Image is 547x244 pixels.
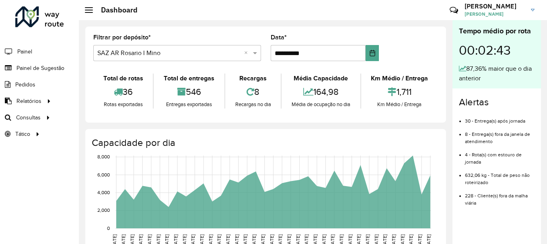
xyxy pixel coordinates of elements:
div: 00:02:43 [459,37,535,64]
span: Consultas [16,113,41,122]
li: 632,06 kg - Total de peso não roteirizado [465,166,535,186]
div: 87,36% maior que o dia anterior [459,64,535,83]
div: Rotas exportadas [95,100,151,109]
button: Choose Date [366,45,379,61]
li: 228 - Cliente(s) fora da malha viária [465,186,535,207]
h3: [PERSON_NAME] [465,2,525,10]
span: Pedidos [15,80,35,89]
label: Filtrar por depósito [93,33,151,42]
li: 30 - Entrega(s) após jornada [465,111,535,125]
div: Total de entregas [156,74,222,83]
text: 0 [107,226,110,231]
div: Km Médio / Entrega [363,74,436,83]
div: Entregas exportadas [156,100,222,109]
div: Média de ocupação no dia [284,100,358,109]
span: Painel de Sugestão [16,64,64,72]
span: Painel [17,47,32,56]
div: Km Médio / Entrega [363,100,436,109]
div: Tempo médio por rota [459,26,535,37]
label: Data [271,33,287,42]
text: 6,000 [97,172,110,177]
div: Recargas no dia [227,100,279,109]
li: 8 - Entrega(s) fora da janela de atendimento [465,125,535,145]
a: Contato Rápido [445,2,463,19]
span: Tático [15,130,30,138]
span: Clear all [244,48,251,58]
span: Relatórios [16,97,41,105]
div: Recargas [227,74,279,83]
div: Total de rotas [95,74,151,83]
div: 1,711 [363,83,436,100]
h4: Alertas [459,96,535,108]
text: 2,000 [97,208,110,213]
div: 36 [95,83,151,100]
span: [PERSON_NAME] [465,10,525,18]
div: 164,98 [284,83,358,100]
h4: Capacidade por dia [92,137,438,149]
text: 4,000 [97,190,110,195]
div: Média Capacidade [284,74,358,83]
h2: Dashboard [93,6,138,14]
div: 8 [227,83,279,100]
li: 4 - Rota(s) com estouro de jornada [465,145,535,166]
div: 546 [156,83,222,100]
text: 8,000 [97,154,110,160]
